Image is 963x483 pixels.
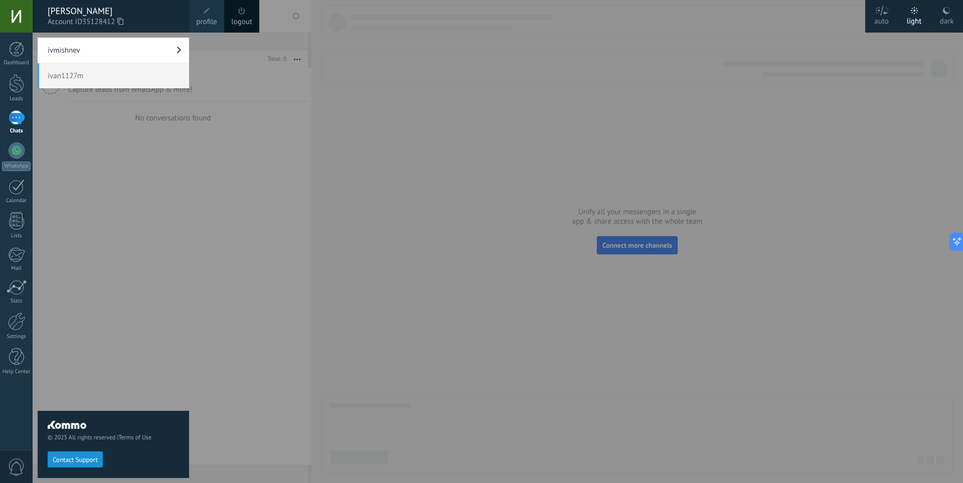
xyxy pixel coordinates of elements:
[2,60,31,66] div: Dashboard
[2,298,31,304] div: Stats
[2,128,31,134] div: Chats
[2,96,31,102] div: Leads
[82,17,123,28] span: 35128412
[38,63,189,88] span: ivan1127m
[2,369,31,375] div: Help Center
[118,434,151,441] a: Terms of Use
[907,7,922,33] div: light
[38,38,189,63] a: ivmishnev
[48,434,179,441] span: © 2025 All rights reserved |
[231,17,252,28] a: logout
[2,334,31,340] div: Settings
[2,233,31,239] div: Lists
[48,455,103,463] a: Contact Support
[2,162,31,171] div: WhatsApp
[48,17,179,28] span: Account ID
[196,17,217,28] span: profile
[2,198,31,204] div: Calendar
[48,451,103,467] button: Contact Support
[874,7,889,33] div: auto
[2,265,31,272] div: Mail
[940,7,954,33] div: dark
[48,6,179,17] div: [PERSON_NAME]
[53,456,98,463] span: Contact Support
